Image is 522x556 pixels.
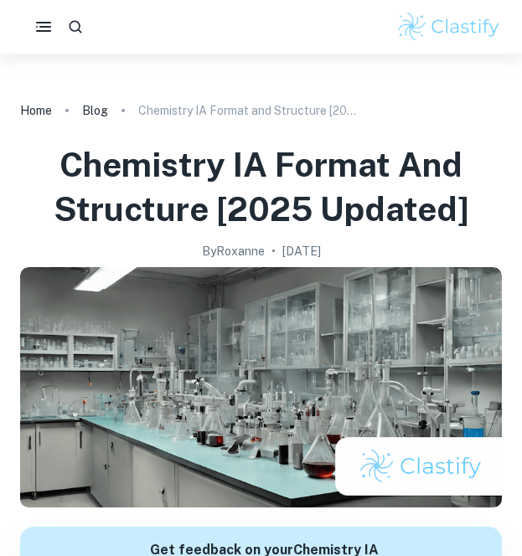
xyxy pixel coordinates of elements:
img: Clastify logo [395,10,502,44]
img: Chemistry IA Format and Structure [2025 updated] cover image [20,267,502,508]
p: • [271,242,276,260]
a: Home [20,99,52,122]
h1: Chemistry IA Format and Structure [2025 updated] [20,142,502,232]
h2: [DATE] [282,242,321,260]
a: Blog [82,99,108,122]
p: Chemistry IA Format and Structure [2025 updated] [138,101,356,120]
h2: By Roxanne [202,242,265,260]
